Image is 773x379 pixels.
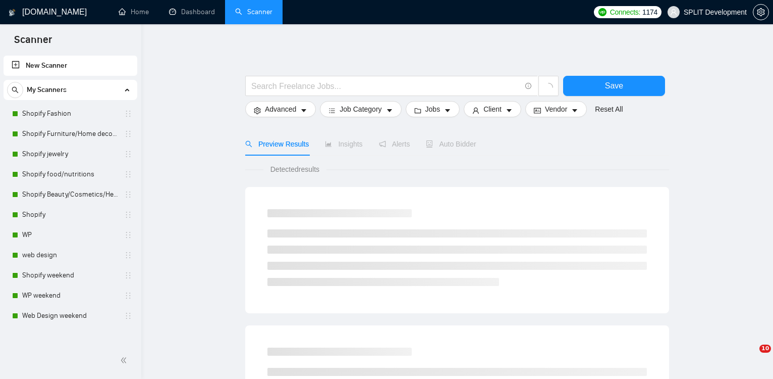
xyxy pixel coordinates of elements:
[406,101,460,117] button: folderJobscaret-down
[22,245,118,265] a: web design
[22,286,118,306] a: WP weekend
[7,82,23,98] button: search
[386,107,393,114] span: caret-down
[426,140,433,148] span: robot
[320,101,401,117] button: barsJob Categorycaret-down
[12,56,129,76] a: New Scanner
[124,130,132,138] span: holder
[169,8,215,16] a: dashboardDashboard
[444,107,451,114] span: caret-down
[9,5,16,21] img: logo
[759,345,771,353] span: 10
[6,32,60,54] span: Scanner
[506,107,513,114] span: caret-down
[22,225,118,245] a: WP
[379,140,386,148] span: notification
[426,140,476,148] span: Auto Bidder
[753,8,768,16] span: setting
[124,191,132,199] span: holder
[124,251,132,259] span: holder
[124,170,132,178] span: holder
[124,271,132,279] span: holder
[464,101,521,117] button: userClientcaret-down
[124,312,132,320] span: holder
[245,140,252,148] span: search
[544,83,553,92] span: loading
[251,80,521,92] input: Search Freelance Jobs...
[325,140,362,148] span: Insights
[534,107,541,114] span: idcard
[265,104,296,115] span: Advanced
[545,104,567,115] span: Vendor
[328,107,336,114] span: bars
[124,110,132,118] span: holder
[22,184,118,205] a: Shopify Beauty/Cosmetics/Health
[22,104,118,124] a: Shopify Fashion
[124,231,132,239] span: holder
[379,140,410,148] span: Alerts
[235,8,272,16] a: searchScanner
[300,107,307,114] span: caret-down
[525,101,587,117] button: idcardVendorcaret-down
[670,9,677,16] span: user
[22,306,118,326] a: Web Design weekend
[425,104,440,115] span: Jobs
[119,8,149,16] a: homeHome
[340,104,381,115] span: Job Category
[739,345,763,369] iframe: Intercom live chat
[571,107,578,114] span: caret-down
[605,79,623,92] span: Save
[263,164,326,175] span: Detected results
[120,355,130,365] span: double-left
[414,107,421,114] span: folder
[598,8,606,16] img: upwork-logo.png
[4,80,137,326] li: My Scanners
[245,101,316,117] button: settingAdvancedcaret-down
[22,124,118,144] a: Shopify Furniture/Home decore
[753,4,769,20] button: setting
[22,265,118,286] a: Shopify weekend
[472,107,479,114] span: user
[27,80,67,100] span: My Scanners
[254,107,261,114] span: setting
[325,140,332,148] span: area-chart
[595,104,623,115] a: Reset All
[483,104,502,115] span: Client
[22,144,118,164] a: Shopify jewelry
[525,83,532,89] span: info-circle
[610,7,640,18] span: Connects:
[642,7,657,18] span: 1174
[22,164,118,184] a: Shopify food/nutritions
[124,150,132,158] span: holder
[563,76,665,96] button: Save
[124,292,132,300] span: holder
[22,205,118,225] a: Shopify
[8,86,23,93] span: search
[245,140,309,148] span: Preview Results
[124,211,132,219] span: holder
[753,8,769,16] a: setting
[4,56,137,76] li: New Scanner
